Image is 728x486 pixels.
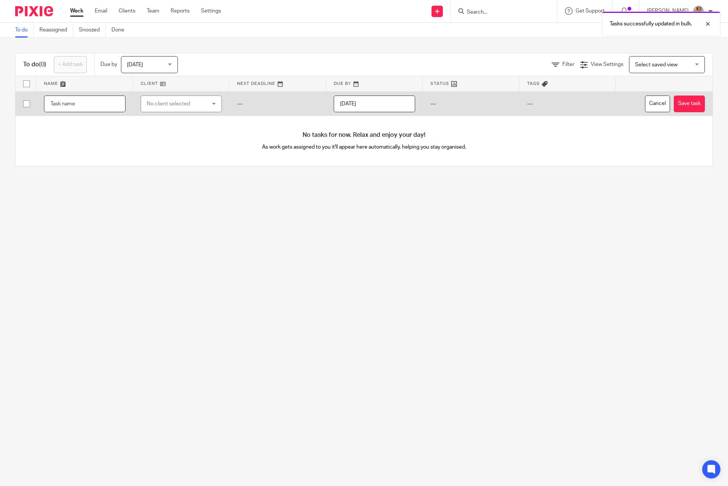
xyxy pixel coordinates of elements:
[100,61,117,68] p: Due by
[70,7,83,15] a: Work
[635,62,678,67] span: Select saved view
[39,23,73,38] a: Reassigned
[127,62,143,67] span: [DATE]
[171,7,190,15] a: Reports
[44,96,126,113] input: Task name
[15,23,34,38] a: To do
[562,62,574,67] span: Filter
[95,7,107,15] a: Email
[229,91,326,116] td: ---
[610,20,692,28] p: Tasks successfully updated in bulk.
[15,6,53,16] img: Pixie
[16,131,712,139] h4: No tasks for now. Relax and enjoy your day!
[147,7,159,15] a: Team
[147,96,207,112] div: No client selected
[591,62,623,67] span: View Settings
[527,82,540,86] span: Tags
[519,91,616,116] td: ---
[334,96,415,113] input: Pick a date
[54,56,87,73] a: + Add task
[692,5,704,17] img: 1234.JPG
[23,61,46,69] h1: To do
[423,91,519,116] td: ---
[111,23,130,38] a: Done
[190,143,538,151] p: As work gets assigned to you it'll appear here automatically, helping you stay organised.
[79,23,106,38] a: Snoozed
[645,96,670,113] button: Cancel
[119,7,135,15] a: Clients
[201,7,221,15] a: Settings
[39,61,46,67] span: (0)
[674,96,705,113] button: Save task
